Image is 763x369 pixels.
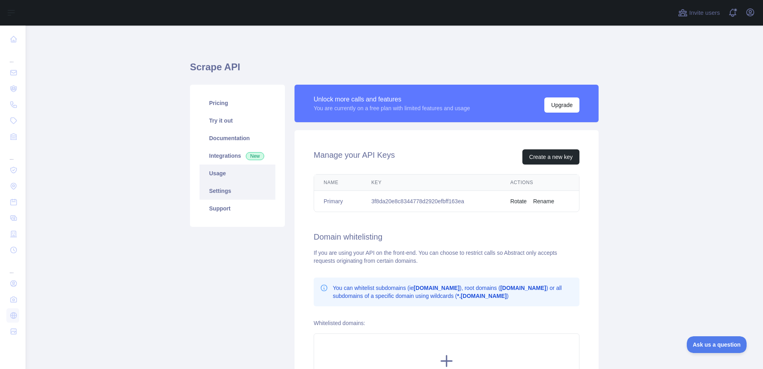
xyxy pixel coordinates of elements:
button: Upgrade [544,97,579,113]
th: Actions [501,175,579,191]
label: Whitelisted domains: [314,320,365,326]
a: Documentation [200,129,275,147]
a: Pricing [200,94,275,112]
button: Rotate [510,197,527,205]
a: Try it out [200,112,275,129]
a: Settings [200,182,275,200]
div: ... [6,48,19,64]
b: [DOMAIN_NAME] [500,285,546,291]
iframe: Toggle Customer Support [687,336,747,353]
span: New [246,152,264,160]
b: [DOMAIN_NAME] [414,285,460,291]
span: Invite users [689,8,720,18]
div: You are currently on a free plan with limited features and usage [314,104,470,112]
button: Invite users [676,6,721,19]
div: If you are using your API on the front-end. You can choose to restrict calls so Abstract only acc... [314,249,579,265]
h2: Manage your API Keys [314,149,395,165]
h2: Domain whitelisting [314,231,579,242]
td: Primary [314,191,362,212]
th: Name [314,175,362,191]
h1: Scrape API [190,61,599,80]
button: Create a new key [522,149,579,165]
th: Key [362,175,500,191]
div: Unlock more calls and features [314,95,470,104]
a: Integrations New [200,147,275,165]
a: Support [200,200,275,217]
div: ... [6,259,19,275]
b: *.[DOMAIN_NAME] [457,293,506,299]
p: You can whitelist subdomains (ie ), root domains ( ) or all subdomains of a specific domain using... [333,284,573,300]
td: 3f8da20e8c8344778d2920efbff163ea [362,191,500,212]
a: Usage [200,165,275,182]
div: ... [6,145,19,161]
button: Rename [533,197,554,205]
